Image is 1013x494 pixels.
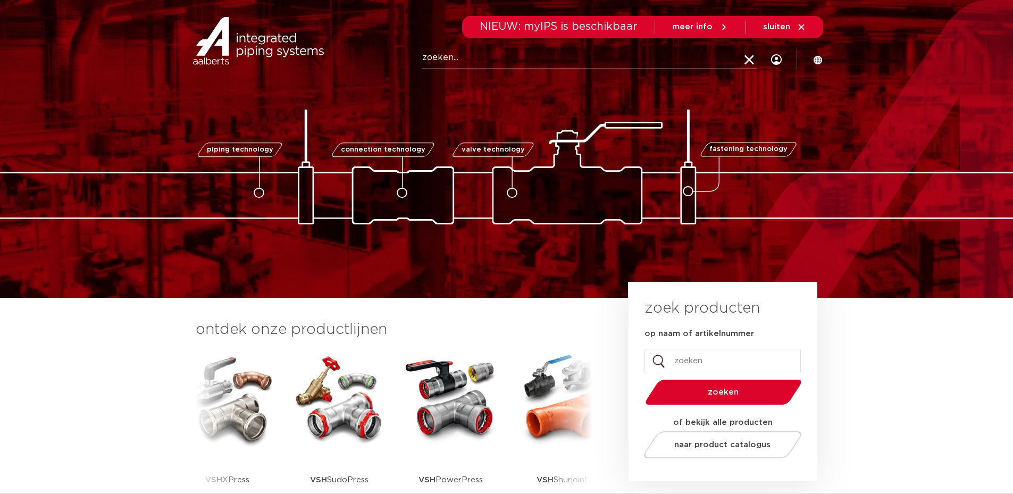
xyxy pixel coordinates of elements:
span: naar product catalogus [674,441,771,449]
span: piping technology [207,146,273,153]
input: zoeken... [422,47,757,69]
a: sluiten [763,22,806,32]
span: valve technology [462,146,525,153]
span: fastening technology [709,146,788,153]
strong: of bekijk alle producten [673,418,773,426]
span: NIEUW: myIPS is beschikbaar [480,21,638,32]
span: connection technology [340,146,425,153]
strong: VSH [205,476,222,484]
span: meer info [672,23,713,31]
h3: zoek producten [644,298,760,319]
strong: VSH [418,476,436,484]
span: zoeken [673,388,774,396]
span: sluiten [763,23,790,31]
strong: VSH [537,476,554,484]
input: zoeken [644,349,801,373]
button: zoeken [641,379,806,406]
strong: VSH [310,476,327,484]
a: naar product catalogus [641,431,804,458]
h3: ontdek onze productlijnen [196,319,592,340]
label: op naam of artikelnummer [644,329,754,339]
a: meer info [672,22,729,32]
